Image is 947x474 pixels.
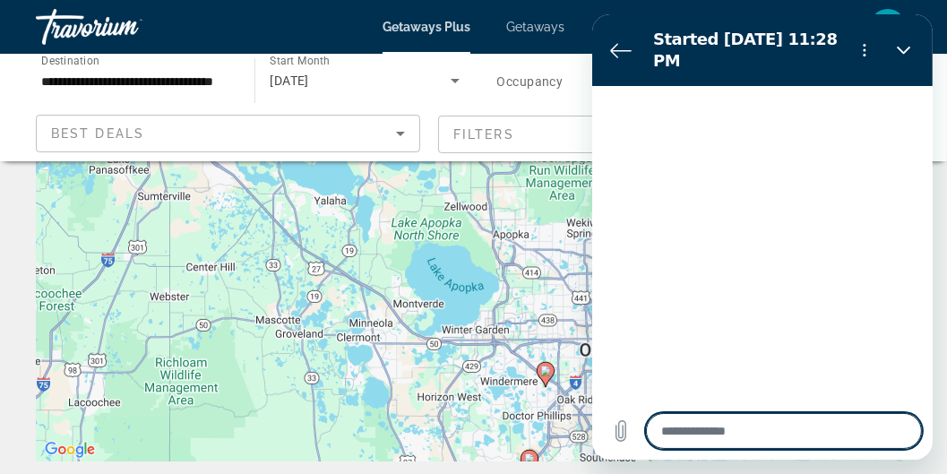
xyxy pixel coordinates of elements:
[36,4,215,50] a: Travorium
[270,73,309,88] span: [DATE]
[270,56,330,68] span: Start Month
[592,14,933,460] iframe: Messaging window
[438,115,822,154] button: Filter
[497,74,564,89] span: Occupancy
[51,123,405,144] mat-select: Sort by
[51,126,144,141] span: Best Deals
[506,20,564,34] a: Getaways
[40,438,99,461] a: Open this area in Google Maps (opens a new window)
[40,438,99,461] img: Google
[865,8,911,46] button: User Menu
[41,55,99,67] span: Destination
[383,20,470,34] a: Getaways Plus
